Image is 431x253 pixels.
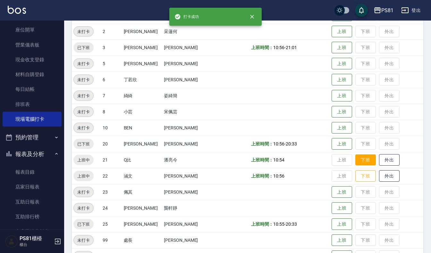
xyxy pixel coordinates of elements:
[122,88,163,104] td: 綺綺
[122,216,163,232] td: [PERSON_NAME]
[73,141,94,147] span: 已下班
[162,120,209,136] td: [PERSON_NAME]
[273,45,284,50] span: 10:56
[3,129,62,146] button: 預約管理
[332,218,352,230] button: 上班
[101,72,122,88] td: 6
[101,104,122,120] td: 8
[371,4,396,17] button: PS81
[355,4,368,17] button: save
[122,168,163,184] td: 涵文
[101,136,122,152] td: 20
[122,56,163,72] td: [PERSON_NAME]
[122,120,163,136] td: BEN
[174,13,199,20] span: 打卡成功
[3,52,62,67] a: 現金收支登錄
[286,141,297,146] span: 20:33
[249,39,330,56] td: -
[332,202,352,214] button: 上班
[245,10,259,24] button: close
[101,200,122,216] td: 24
[122,152,163,168] td: Q比
[3,224,62,239] a: 全店業績分析表
[74,92,93,99] span: 未打卡
[5,235,18,248] img: Person
[3,67,62,82] a: 材料自購登錄
[249,136,330,152] td: -
[251,222,274,227] b: 上班時間：
[74,205,93,212] span: 未打卡
[3,146,62,162] button: 報表及分析
[332,90,352,102] button: 上班
[74,60,93,67] span: 未打卡
[122,136,163,152] td: [PERSON_NAME]
[399,4,423,16] button: 登出
[101,56,122,72] td: 5
[332,74,352,86] button: 上班
[332,186,352,198] button: 上班
[101,232,122,248] td: 99
[73,157,94,163] span: 上班中
[332,122,352,134] button: 上班
[74,76,93,83] span: 未打卡
[251,141,274,146] b: 上班時間：
[101,39,122,56] td: 3
[3,97,62,112] a: 排班表
[273,173,284,179] span: 10:56
[122,104,163,120] td: 小芸
[332,26,352,38] button: 上班
[162,200,209,216] td: 龔軒靜
[101,120,122,136] td: 10
[251,157,274,162] b: 上班時間：
[8,6,26,14] img: Logo
[162,184,209,200] td: [PERSON_NAME]
[251,45,274,50] b: 上班時間：
[249,216,330,232] td: -
[3,22,62,37] a: 座位開單
[73,173,94,179] span: 上班中
[162,216,209,232] td: [PERSON_NAME]
[379,170,400,182] button: 外出
[122,184,163,200] td: 佩其
[381,6,393,14] div: PS81
[251,173,274,179] b: 上班時間：
[74,109,93,115] span: 未打卡
[162,152,209,168] td: 潘亮今
[379,154,400,166] button: 外出
[273,141,284,146] span: 10:56
[101,23,122,39] td: 2
[122,23,163,39] td: [PERSON_NAME]
[273,157,284,162] span: 10:54
[162,39,209,56] td: [PERSON_NAME]
[3,82,62,97] a: 每日結帳
[101,216,122,232] td: 25
[74,189,93,196] span: 未打卡
[20,235,52,242] h5: PS81櫃檯
[122,72,163,88] td: 丁若欣
[162,56,209,72] td: [PERSON_NAME]
[101,168,122,184] td: 22
[3,38,62,52] a: 營業儀表板
[162,104,209,120] td: 宋佩芸
[20,242,52,248] p: 櫃台
[101,184,122,200] td: 23
[273,222,284,227] span: 10:55
[286,222,297,227] span: 20:33
[101,152,122,168] td: 21
[74,237,93,244] span: 未打卡
[122,200,163,216] td: [PERSON_NAME]
[122,39,163,56] td: [PERSON_NAME]
[122,232,163,248] td: 處長
[3,209,62,224] a: 互助排行榜
[3,165,62,179] a: 報表目錄
[162,232,209,248] td: [PERSON_NAME]
[332,138,352,150] button: 上班
[162,72,209,88] td: [PERSON_NAME]
[286,45,297,50] span: 21:01
[332,106,352,118] button: 上班
[332,58,352,70] button: 上班
[162,168,209,184] td: [PERSON_NAME]
[74,125,93,131] span: 未打卡
[74,28,93,35] span: 未打卡
[355,154,376,166] button: 下班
